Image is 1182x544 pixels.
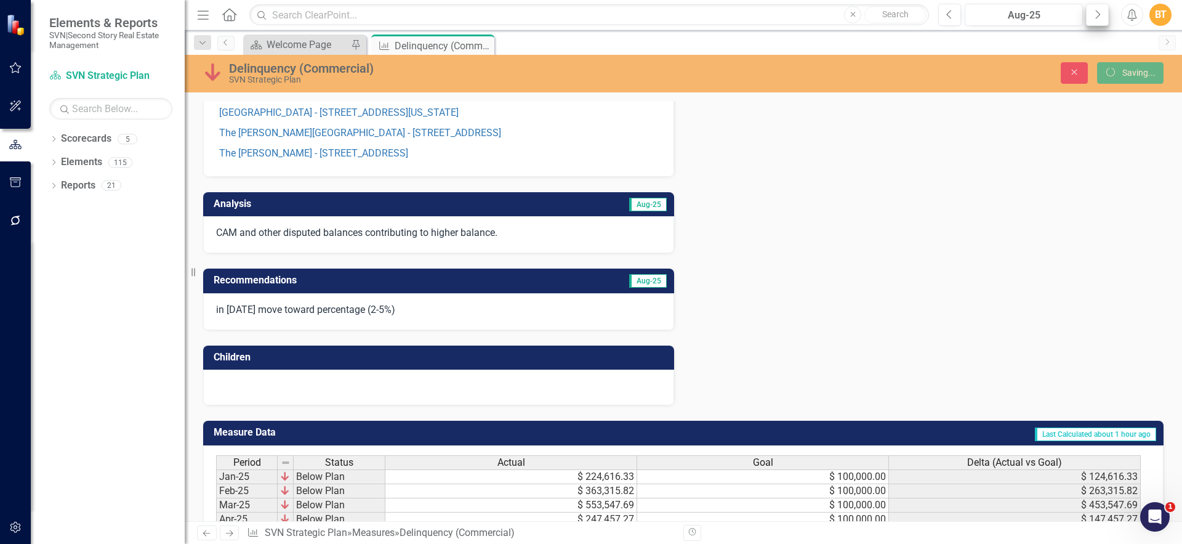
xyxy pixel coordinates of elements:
a: [GEOGRAPHIC_DATA] - [STREET_ADDRESS][US_STATE] [219,107,459,118]
td: $ 363,315.82 [385,484,637,498]
div: 5 [118,134,137,144]
button: Saving... [1097,62,1164,84]
td: $ 247,457.27 [385,513,637,527]
div: Delinquency (Commercial) [229,62,742,75]
img: KIVvID6XQLnem7Jwd5RGsJlsyZvnEO8ojW1w+8UqMjn4yonOQRrQskXCXGmASKTRYCiTqJOcojskkyr07L4Z+PfWUOM8Y5yiO... [280,514,290,524]
p: CAM and other disputed balances contributing to higher balance. [216,226,661,240]
td: $ 553,547.69 [385,498,637,513]
a: The [PERSON_NAME][GEOGRAPHIC_DATA] - [STREET_ADDRESS] [219,127,501,139]
div: SVN Strategic Plan [229,75,742,84]
td: $ 453,547.69 [889,498,1141,513]
span: 1 [1165,502,1175,512]
h3: Analysis [214,198,437,209]
img: KIVvID6XQLnem7Jwd5RGsJlsyZvnEO8ojW1w+8UqMjn4yonOQRrQskXCXGmASKTRYCiTqJOcojskkyr07L4Z+PfWUOM8Y5yiO... [280,471,290,481]
div: Welcome Page [267,37,348,52]
td: Apr-25 [216,513,278,527]
div: Delinquency (Commercial) [395,38,491,54]
td: Jan-25 [216,469,278,484]
td: $ 263,315.82 [889,484,1141,498]
a: Scorecards [61,132,111,146]
span: Elements & Reports [49,15,172,30]
iframe: Intercom live chat [1140,502,1170,532]
div: 115 [108,157,132,168]
small: SVN|Second Story Real Estate Management [49,30,172,51]
button: BT [1149,4,1172,26]
td: Mar-25 [216,498,278,513]
td: Feb-25 [216,484,278,498]
a: The [PERSON_NAME] - [STREET_ADDRESS] [219,147,408,159]
h3: Recommendations [214,275,523,286]
span: Last Calculated about 1 hour ago [1035,428,1156,441]
a: Elements [61,155,102,169]
h3: Children [214,352,668,363]
p: in [DATE] move toward percentage (2-5%) [216,303,661,317]
input: Search ClearPoint... [249,4,929,26]
td: $ 100,000.00 [637,469,889,484]
span: Aug-25 [629,274,667,288]
a: Welcome Page [246,37,348,52]
div: 21 [102,181,121,191]
td: Below Plan [294,484,385,498]
button: Aug-25 [965,4,1083,26]
td: $ 124,616.33 [889,469,1141,484]
div: Delinquency (Commercial) [400,527,515,538]
td: $ 100,000.00 [637,498,889,513]
td: $ 100,000.00 [637,513,889,527]
a: Measures [352,527,395,538]
td: Below Plan [294,469,385,484]
img: ClearPoint Strategy [6,14,28,36]
td: $ 100,000.00 [637,484,889,498]
input: Search Below... [49,98,172,120]
td: Below Plan [294,513,385,527]
span: Goal [753,457,773,468]
span: Delta (Actual vs Goal) [967,457,1062,468]
img: Below Plan [203,62,223,82]
a: SVN Strategic Plan [49,69,172,83]
a: SVN Strategic Plan [265,527,347,538]
img: KIVvID6XQLnem7Jwd5RGsJlsyZvnEO8ojW1w+8UqMjn4yonOQRrQskXCXGmASKTRYCiTqJOcojskkyr07L4Z+PfWUOM8Y5yiO... [280,500,290,509]
span: Status [325,457,353,468]
span: Aug-25 [629,198,667,211]
td: $ 224,616.33 [385,469,637,484]
img: 8DAGhfEEPCf229AAAAAElFTkSuQmCC [281,458,291,468]
h3: Measure Data [214,427,531,438]
span: Search [882,9,909,19]
span: Actual [497,457,525,468]
td: $ 147,457.27 [889,513,1141,527]
a: Reports [61,179,95,193]
div: » » [247,526,674,540]
img: KIVvID6XQLnem7Jwd5RGsJlsyZvnEO8ojW1w+8UqMjn4yonOQRrQskXCXGmASKTRYCiTqJOcojskkyr07L4Z+PfWUOM8Y5yiO... [280,485,290,495]
div: Aug-25 [969,8,1079,23]
td: Below Plan [294,498,385,513]
button: Search [864,6,926,23]
span: Period [233,457,261,468]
